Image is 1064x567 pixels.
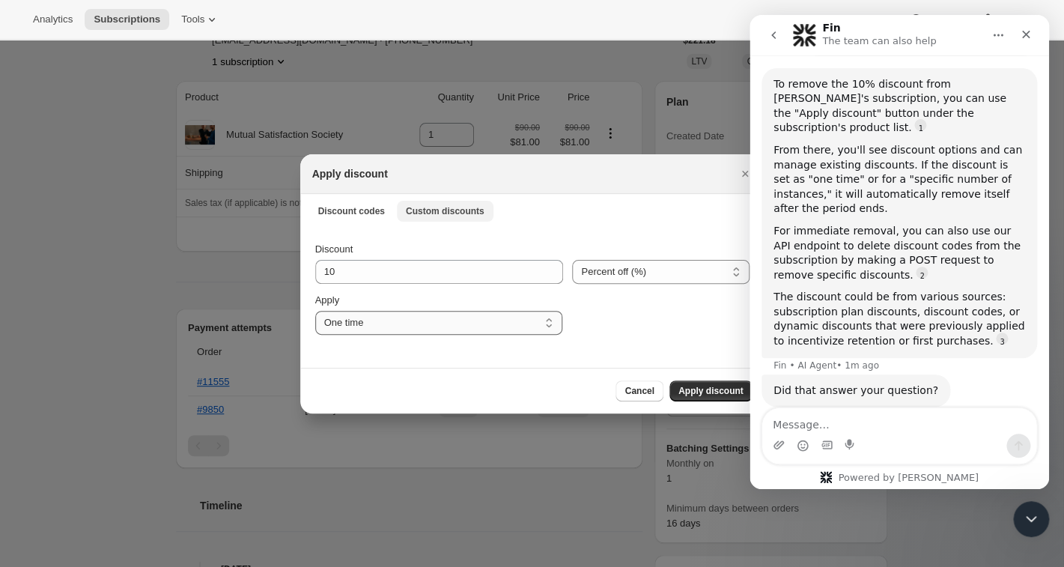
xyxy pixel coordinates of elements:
[312,166,388,181] h2: Apply discount
[995,13,1031,25] span: Settings
[750,15,1049,489] iframe: Intercom live chat
[397,201,493,222] button: Custom discounts
[735,163,756,184] button: Close
[315,294,340,306] span: Apply
[315,243,353,255] span: Discount
[24,9,82,30] button: Analytics
[94,13,160,25] span: Subscriptions
[318,205,385,217] span: Discount codes
[85,9,169,30] button: Subscriptions
[669,380,753,401] button: Apply discount
[624,385,654,397] span: Cancel
[899,9,967,30] button: Help
[923,13,943,25] span: Help
[300,227,764,368] div: Custom discounts
[181,13,204,25] span: Tools
[615,380,663,401] button: Cancel
[971,9,1040,30] button: Settings
[33,13,73,25] span: Analytics
[678,385,744,397] span: Apply discount
[309,201,394,222] button: Discount codes
[406,205,484,217] span: Custom discounts
[1013,501,1049,537] iframe: Intercom live chat
[172,9,228,30] button: Tools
